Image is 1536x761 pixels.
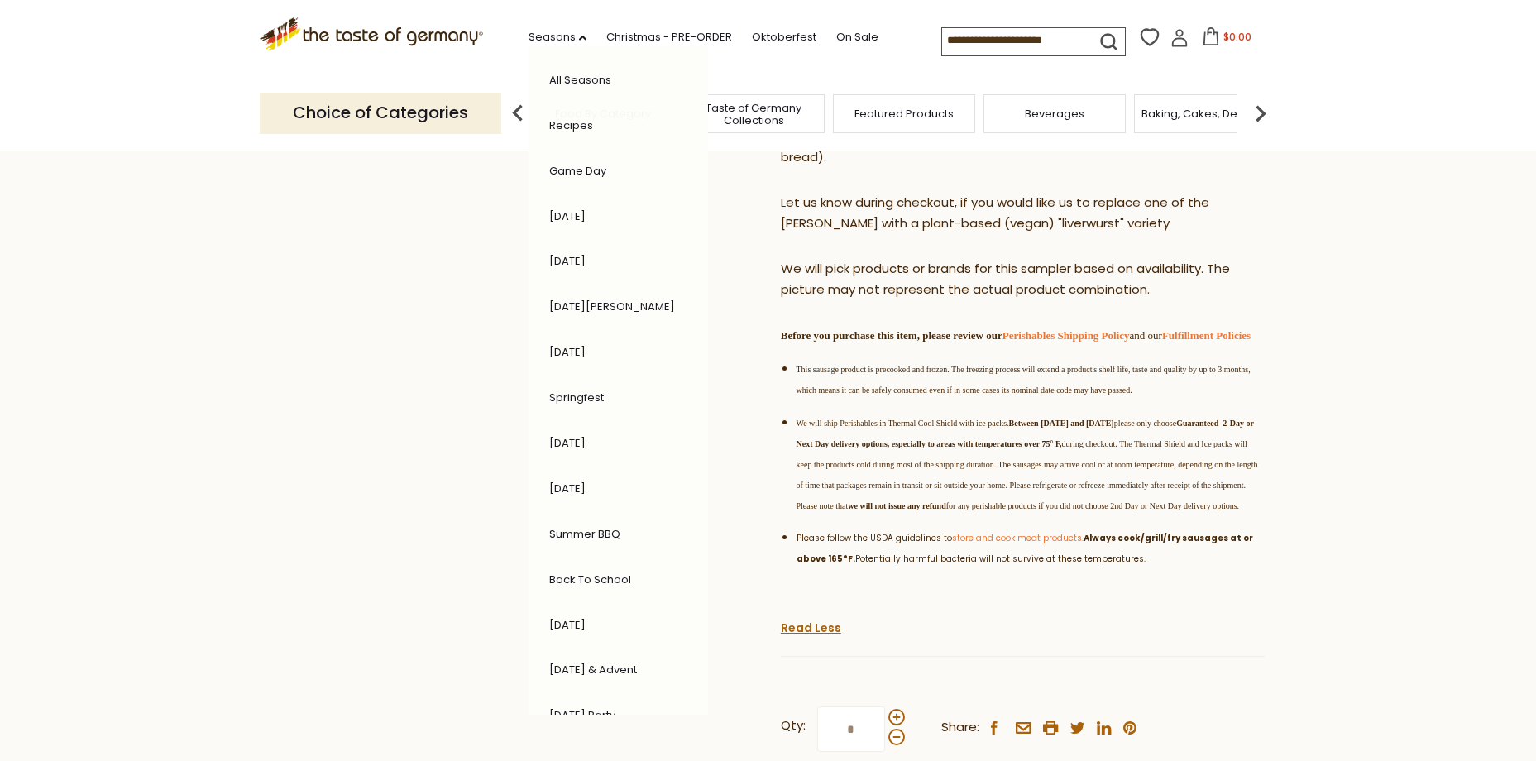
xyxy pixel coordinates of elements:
a: Read Less [781,620,841,636]
strong: we will not issue any refund [848,501,945,510]
strong: Between [DATE] and [DATE] [1009,419,1114,428]
a: Beverages [1025,108,1084,120]
a: Springfest [549,390,604,405]
p: We will pick products or brands for this sampler based on availability. The picture may not repre... [781,259,1265,300]
a: [DATE][PERSON_NAME] [549,299,675,314]
a: [DATE] [549,617,586,633]
a: [DATE] [549,435,586,451]
a: Back to School [549,572,631,587]
a: All Seasons [549,72,611,88]
a: Recipes [549,117,593,133]
a: [DATE] [549,344,586,360]
a: [DATE] [549,208,586,224]
strong: Before you purchase this item, please review our [781,329,1130,342]
button: $0.00 [1192,27,1262,52]
strong: Guaranteed 2-Day or Next Day delivery options, especially to areas with temperatures over 75° F, [797,419,1254,448]
a: Taste of Germany Collections [687,102,820,127]
img: previous arrow [501,97,534,130]
span: Share: [941,717,979,738]
span: and our [1130,329,1251,342]
a: [DATE] [549,481,586,496]
a: Christmas - PRE-ORDER [606,28,732,46]
p: Choice of Categories [260,93,501,133]
a: Summer BBQ [549,526,620,542]
a: Seasons [529,28,586,46]
a: Oktoberfest [752,28,816,46]
input: Qty: [817,706,885,752]
span: $0.00 [1223,30,1251,44]
a: [DATE] & Advent [549,662,637,677]
span: Please follow the USDA guidelines to Potentially harmful bacteria will not survive at these tempe... [797,532,1253,565]
a: Featured Products [854,108,954,120]
a: On Sale [836,28,878,46]
span: We will ship Perishables in Thermal Cool Shield with ice packs. please only choose during checkou... [797,419,1258,510]
a: [DATE] Party [549,707,615,723]
strong: Qty: [781,716,806,736]
p: Let us know during checkout, if you would like us to replace one of the [PERSON_NAME] with a plan... [781,193,1265,234]
a: Game Day [549,163,606,179]
a: Perishables Shipping Policy [1002,329,1130,342]
a: store and cook meat products. [952,532,1084,544]
a: Fulfillment Policies [1162,329,1251,342]
a: Baking, Cakes, Desserts [1141,108,1270,120]
span: This sausage product is precooked and frozen. The freezing process will extend a product's shelf ... [797,365,1251,395]
a: [DATE] [549,253,586,269]
img: next arrow [1244,97,1277,130]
